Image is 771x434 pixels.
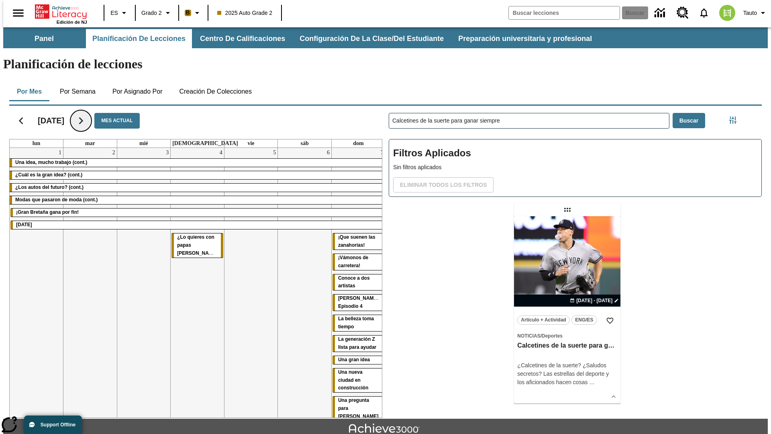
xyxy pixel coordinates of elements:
a: Notificaciones [693,2,714,23]
a: 4 de septiembre de 2025 [218,148,224,158]
div: Una idea, mucho trabajo (cont.) [10,159,385,167]
span: Una nueva ciudad en construcción [338,369,368,391]
button: Boost El color de la clase es anaranjado claro. Cambiar el color de la clase. [182,6,205,20]
a: jueves [171,139,240,147]
span: Artículo + Actividad [521,316,566,324]
button: ENG/ES [571,315,597,325]
h2: Filtros Aplicados [393,143,757,163]
div: Una pregunta para Joplin [332,397,384,421]
span: B [186,8,190,18]
button: Panel [4,29,84,48]
span: Edición de NJ [57,20,87,25]
td: 4 de septiembre de 2025 [171,148,224,425]
span: La belleza toma tiempo [338,316,374,330]
a: Centro de información [650,2,672,24]
button: Por semana [53,82,102,101]
span: ¡Vámonos de carretera! [338,255,368,268]
span: Noticias [517,333,540,339]
h2: [DATE] [38,116,64,125]
button: Por asignado por [106,82,169,101]
button: Por mes [9,82,49,101]
span: Elena Menope: Episodio 4 [338,295,380,309]
button: Creación de colecciones [173,82,258,101]
span: ES [110,9,118,17]
div: Subbarra de navegación [3,29,599,48]
button: Añadir a mis Favoritas [603,313,617,328]
span: [DATE] - [DATE] [576,297,612,304]
div: Lección arrastrable: Calcetines de la suerte para ganar siempre [561,203,574,216]
div: Buscar [382,102,762,418]
button: Menú lateral de filtros [725,112,741,128]
button: Ver más [608,391,620,403]
a: Portada [35,4,87,20]
span: Support Offline [41,422,75,428]
div: ¿Lo quieres con papas fritas? [171,233,223,258]
span: Grado 2 [141,9,162,17]
a: 6 de septiembre de 2025 [325,148,331,158]
div: ¡Gran Bretaña gana por fin! [10,209,384,217]
a: 7 de septiembre de 2025 [379,148,385,158]
button: Centro de calificaciones [194,29,292,48]
div: La generación Z lista para ayudar [332,336,384,352]
button: Support Offline [24,416,82,434]
td: 5 de septiembre de 2025 [224,148,278,425]
button: Escoja un nuevo avatar [714,2,740,23]
span: ¡Que suenen las zanahorias! [338,234,375,248]
div: Subbarra de navegación [3,27,768,48]
div: Una gran idea [332,356,384,364]
span: ¿Cuál es la gran idea? (cont.) [15,172,82,178]
div: lesson details [514,216,620,403]
span: Tema: Noticias/Deportes [517,332,617,340]
span: Tauto [743,9,757,17]
button: Planificación de lecciones [86,29,192,48]
a: Centro de recursos, Se abrirá en una pestaña nueva. [672,2,693,24]
a: domingo [351,139,365,147]
a: lunes [31,139,42,147]
td: 6 de septiembre de 2025 [278,148,332,425]
div: Conoce a dos artistas [332,274,384,291]
span: Una idea, mucho trabajo (cont.) [15,160,87,165]
span: / [541,333,542,339]
div: Portada [35,3,87,25]
td: 3 de septiembre de 2025 [117,148,171,425]
input: Buscar campo [509,6,620,19]
td: 2 de septiembre de 2025 [63,148,117,425]
div: ¿Los autos del futuro? (cont.) [10,184,385,192]
a: miércoles [138,139,150,147]
a: viernes [246,139,256,147]
span: ¡Gran Bretaña gana por fin! [16,209,79,215]
button: Configuración de la clase/del estudiante [293,29,450,48]
span: Una gran idea [338,357,370,362]
div: ¿Calcetines de la suerte? ¿Saludos secretos? Las estrellas del deporte y los aficionados hacen cosas [517,361,617,387]
input: Buscar lecciones [389,113,669,128]
button: Grado: Grado 2, Elige un grado [138,6,176,20]
div: Calendario [3,102,382,418]
span: 2025 Auto Grade 2 [217,9,273,17]
p: Sin filtros aplicados [393,163,757,172]
span: ¿Lo quieres con papas fritas? [177,234,220,256]
a: 5 de septiembre de 2025 [271,148,277,158]
span: ¿Los autos del futuro? (cont.) [15,184,84,190]
div: ¿Cuál es la gran idea? (cont.) [10,171,385,179]
h1: Planificación de lecciones [3,57,768,72]
div: ¡Vámonos de carretera! [332,254,384,270]
button: Seguir [71,111,91,131]
td: 1 de septiembre de 2025 [10,148,63,425]
span: … [589,379,595,385]
div: Elena Menope: Episodio 4 [332,295,384,311]
button: Preparación universitaria y profesional [452,29,598,48]
div: La belleza toma tiempo [332,315,384,331]
span: La generación Z lista para ayudar [338,336,376,350]
div: ¡Que suenen las zanahorias! [332,233,384,250]
a: 1 de septiembre de 2025 [57,148,63,158]
button: Lenguaje: ES, Selecciona un idioma [107,6,133,20]
span: Una pregunta para Joplin [338,397,379,419]
button: Abrir el menú lateral [6,1,30,25]
span: Día del Trabajo [16,222,32,227]
div: Una nueva ciudad en construcción [332,368,384,393]
button: Regresar [11,111,31,131]
a: 2 de septiembre de 2025 [111,148,117,158]
div: Día del Trabajo [10,221,384,229]
button: 08 sept - 08 sept Elegir fechas [568,297,620,304]
span: Deportes [542,333,563,339]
